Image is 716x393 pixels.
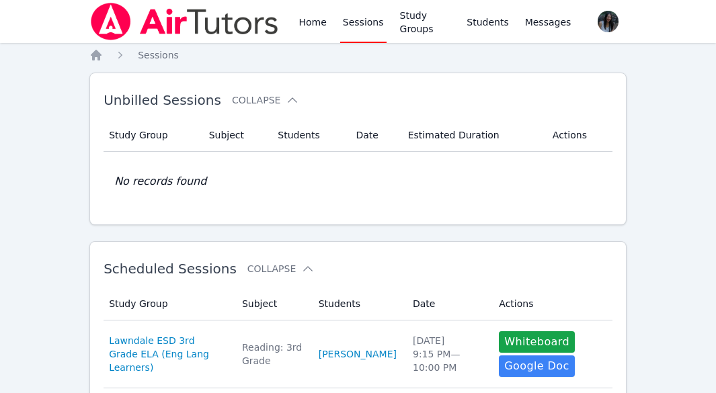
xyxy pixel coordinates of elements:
button: Collapse [247,262,315,275]
th: Students [311,288,405,320]
th: Date [405,288,491,320]
th: Subject [201,119,270,152]
a: Lawndale ESD 3rd Grade ELA (Eng Lang Learners) [109,334,226,374]
th: Subject [234,288,311,320]
span: Scheduled Sessions [104,261,237,277]
th: Study Group [104,119,201,152]
a: Google Doc [499,355,574,377]
span: Messages [525,15,571,29]
span: Unbilled Sessions [104,92,221,108]
tr: Lawndale ESD 3rd Grade ELA (Eng Lang Learners)Reading: 3rd Grade[PERSON_NAME][DATE]9:15 PM—10:00 ... [104,320,612,388]
div: [DATE] 9:15 PM — 10:00 PM [413,334,483,374]
nav: Breadcrumb [89,48,627,62]
th: Actions [545,119,612,152]
th: Study Group [104,288,234,320]
th: Actions [491,288,612,320]
th: Date [348,119,399,152]
button: Collapse [232,93,299,107]
th: Students [270,119,348,152]
a: [PERSON_NAME] [319,347,397,361]
td: No records found [104,152,612,211]
img: Air Tutors [89,3,280,40]
div: Reading: 3rd Grade [242,341,303,367]
span: Sessions [138,50,179,60]
a: Sessions [138,48,179,62]
button: Whiteboard [499,331,575,353]
th: Estimated Duration [400,119,545,152]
